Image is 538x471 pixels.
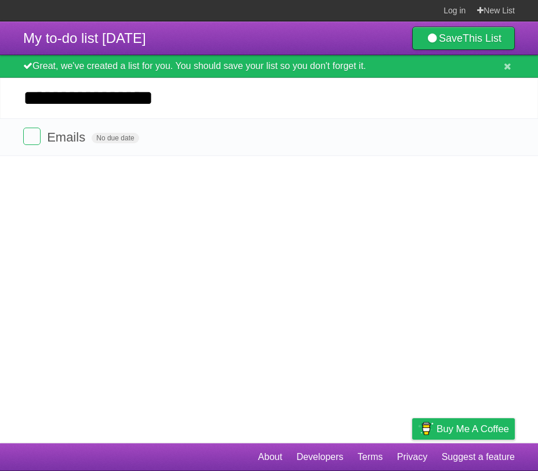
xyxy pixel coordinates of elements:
[437,419,509,439] span: Buy me a coffee
[258,446,282,468] a: About
[92,133,139,143] span: No due date
[23,128,41,145] label: Done
[412,27,515,50] a: SaveThis List
[463,32,501,44] b: This List
[418,419,434,439] img: Buy me a coffee
[296,446,343,468] a: Developers
[412,418,515,440] a: Buy me a coffee
[47,130,88,144] span: Emails
[358,446,383,468] a: Terms
[397,446,427,468] a: Privacy
[23,30,146,46] span: My to-do list [DATE]
[442,446,515,468] a: Suggest a feature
